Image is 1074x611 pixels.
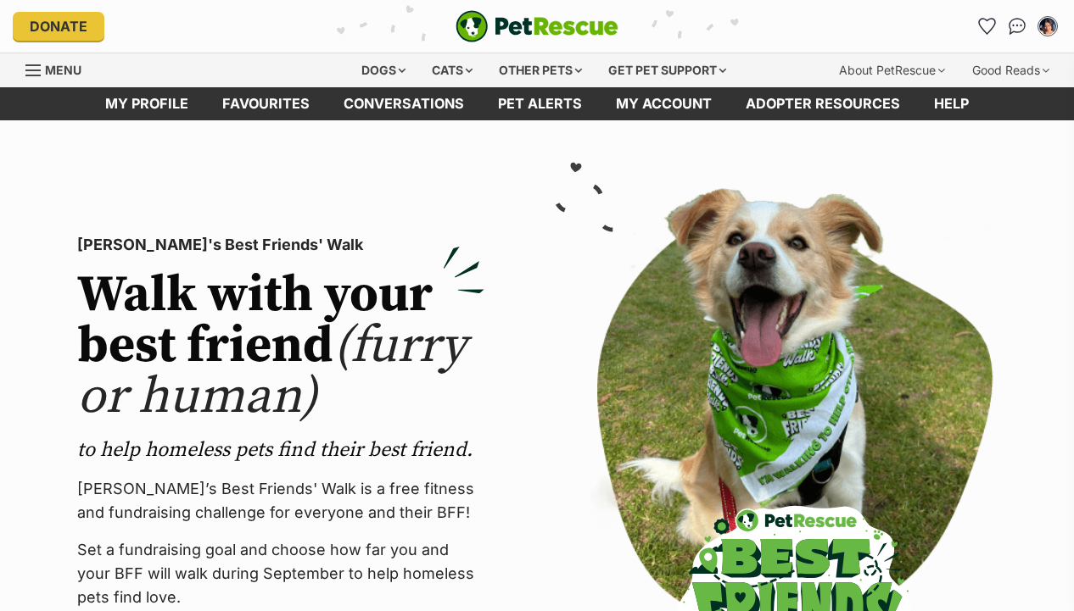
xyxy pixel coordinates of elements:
[1004,13,1031,40] a: Conversations
[77,233,484,257] p: [PERSON_NAME]'s Best Friends' Walk
[77,314,467,429] span: (furry or human)
[88,87,205,120] a: My profile
[1034,13,1061,40] button: My account
[456,10,618,42] a: PetRescue
[960,53,1061,87] div: Good Reads
[45,63,81,77] span: Menu
[77,538,484,609] p: Set a fundraising goal and choose how far you and your BFF will walk during September to help hom...
[1039,18,1056,35] img: Vivienne Pham profile pic
[77,436,484,464] p: to help homeless pets find their best friend.
[487,53,594,87] div: Other pets
[481,87,599,120] a: Pet alerts
[456,10,618,42] img: logo-e224e6f780fb5917bec1dbf3a21bbac754714ae5b6737aabdf751b685950b380.svg
[827,53,957,87] div: About PetRescue
[973,13,1061,40] ul: Account quick links
[350,53,417,87] div: Dogs
[327,87,481,120] a: conversations
[973,13,1000,40] a: Favourites
[13,12,104,41] a: Donate
[917,87,986,120] a: Help
[77,270,484,423] h2: Walk with your best friend
[420,53,484,87] div: Cats
[77,477,484,525] p: [PERSON_NAME]’s Best Friends' Walk is a free fitness and fundraising challenge for everyone and t...
[205,87,327,120] a: Favourites
[596,53,738,87] div: Get pet support
[599,87,729,120] a: My account
[729,87,917,120] a: Adopter resources
[25,53,93,84] a: Menu
[1009,18,1026,35] img: chat-41dd97257d64d25036548639549fe6c8038ab92f7586957e7f3b1b290dea8141.svg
